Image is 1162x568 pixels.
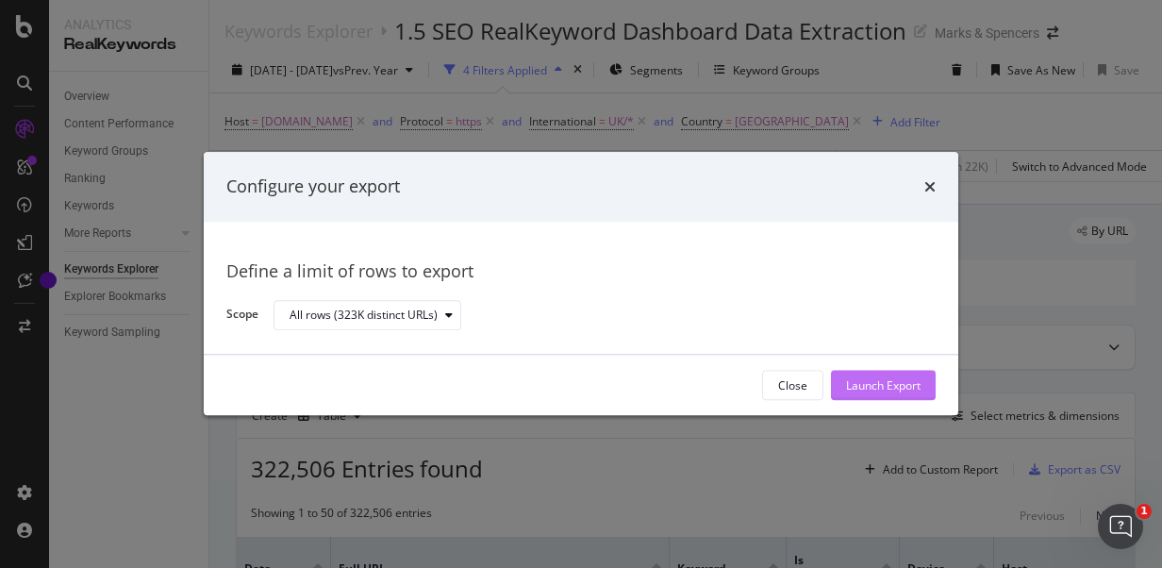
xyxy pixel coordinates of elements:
[924,175,936,199] div: times
[290,309,438,321] div: All rows (323K distinct URLs)
[831,371,936,401] button: Launch Export
[226,175,400,199] div: Configure your export
[846,377,921,393] div: Launch Export
[762,371,823,401] button: Close
[1098,504,1143,549] iframe: Intercom live chat
[226,259,936,284] div: Define a limit of rows to export
[274,300,461,330] button: All rows (323K distinct URLs)
[1137,504,1152,519] span: 1
[226,307,258,327] label: Scope
[204,152,958,415] div: modal
[778,377,807,393] div: Close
